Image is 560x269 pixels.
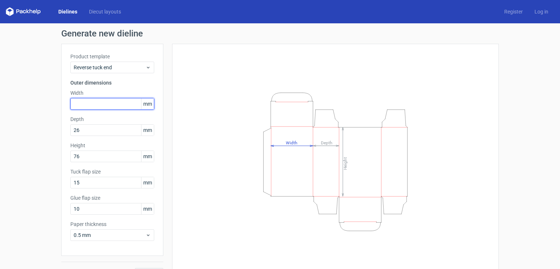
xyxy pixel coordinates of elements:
[70,168,154,175] label: Tuck flap size
[70,142,154,149] label: Height
[70,221,154,228] label: Paper thickness
[52,8,83,15] a: Dielines
[61,29,499,38] h1: Generate new dieline
[83,8,127,15] a: Diecut layouts
[141,125,154,136] span: mm
[141,98,154,109] span: mm
[529,8,554,15] a: Log in
[141,177,154,188] span: mm
[70,79,154,86] h3: Outer dimensions
[286,140,297,145] tspan: Width
[74,231,145,239] span: 0.5 mm
[70,116,154,123] label: Depth
[74,64,145,71] span: Reverse tuck end
[498,8,529,15] a: Register
[70,194,154,202] label: Glue flap size
[70,89,154,97] label: Width
[141,203,154,214] span: mm
[70,53,154,60] label: Product template
[321,140,332,145] tspan: Depth
[141,151,154,162] span: mm
[343,157,348,169] tspan: Height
